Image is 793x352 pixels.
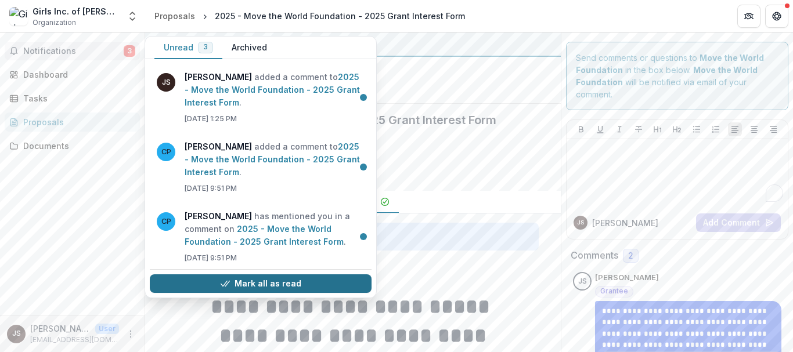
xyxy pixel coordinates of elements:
[23,46,124,56] span: Notifications
[203,43,208,51] span: 3
[5,65,140,84] a: Dashboard
[185,210,365,248] p: has mentioned you in a comment on .
[595,272,659,284] p: [PERSON_NAME]
[150,8,200,24] a: Proposals
[628,251,633,261] span: 2
[612,122,626,136] button: Italicize
[574,122,588,136] button: Bold
[670,122,684,136] button: Heading 2
[766,122,780,136] button: Align Right
[690,122,704,136] button: Bullet List
[23,140,131,152] div: Documents
[33,5,120,17] div: Girls Inc. of [PERSON_NAME]
[600,287,628,295] span: Grantee
[30,335,119,345] p: [EMAIL_ADDRESS][DOMAIN_NAME]
[124,327,138,341] button: More
[95,324,119,334] p: User
[215,10,465,22] div: 2025 - Move the World Foundation - 2025 Grant Interest Form
[154,10,195,22] div: Proposals
[566,42,788,110] div: Send comments or questions to in the box below. will be notified via email of your comment.
[5,42,140,60] button: Notifications3
[33,17,76,28] span: Organization
[696,213,781,232] button: Add Comment
[5,113,140,132] a: Proposals
[185,71,365,109] p: added a comment to .
[150,8,470,24] nav: breadcrumb
[577,220,584,226] div: Jamie Spallino
[728,122,742,136] button: Align Left
[12,330,21,338] div: Jamie Spallino
[571,250,618,261] h2: Comments
[578,278,587,285] div: Jamie Spallino
[632,122,646,136] button: Strike
[185,224,344,246] a: 2025 - Move the World Foundation - 2025 Grant Interest Form
[222,37,276,59] button: Archived
[593,122,607,136] button: Underline
[30,322,91,335] p: [PERSON_NAME]
[124,5,140,28] button: Open entity switcher
[124,45,135,57] span: 3
[185,72,360,107] a: 2025 - Move the World Foundation - 2025 Grant Interest Form
[651,122,665,136] button: Heading 1
[571,144,783,202] div: To enrich screen reader interactions, please activate Accessibility in Grammarly extension settings
[23,116,131,128] div: Proposals
[9,7,28,26] img: Girls Inc. of Lynn
[185,140,365,179] p: added a comment to .
[737,5,760,28] button: Partners
[154,37,222,59] button: Unread
[592,217,658,229] p: [PERSON_NAME]
[23,68,131,81] div: Dashboard
[185,141,360,177] a: 2025 - Move the World Foundation - 2025 Grant Interest Form
[5,136,140,155] a: Documents
[150,274,372,293] button: Mark all as read
[5,89,140,108] a: Tasks
[23,92,131,104] div: Tasks
[765,5,788,28] button: Get Help
[709,122,723,136] button: Ordered List
[747,122,761,136] button: Align Center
